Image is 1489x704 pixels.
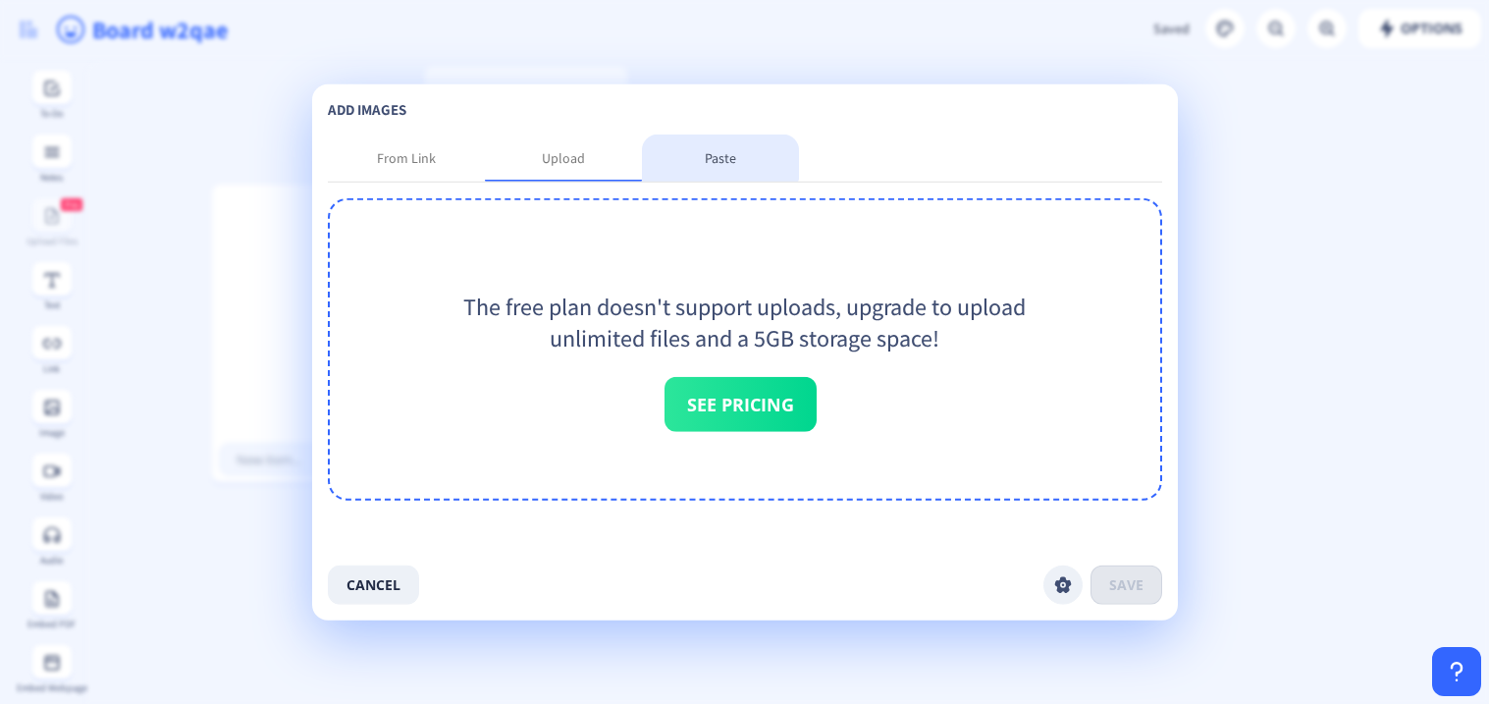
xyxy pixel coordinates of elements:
[705,147,736,167] div: Paste
[328,99,1162,119] p: add images
[377,147,436,167] div: From Link
[328,566,419,605] button: cancel
[665,376,817,431] button: See Pricing
[542,147,585,167] div: Upload
[1090,566,1162,605] button: save
[433,290,1056,352] p: The free plan doesn't support uploads, upgrade to upload unlimited files and a 5GB storage space!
